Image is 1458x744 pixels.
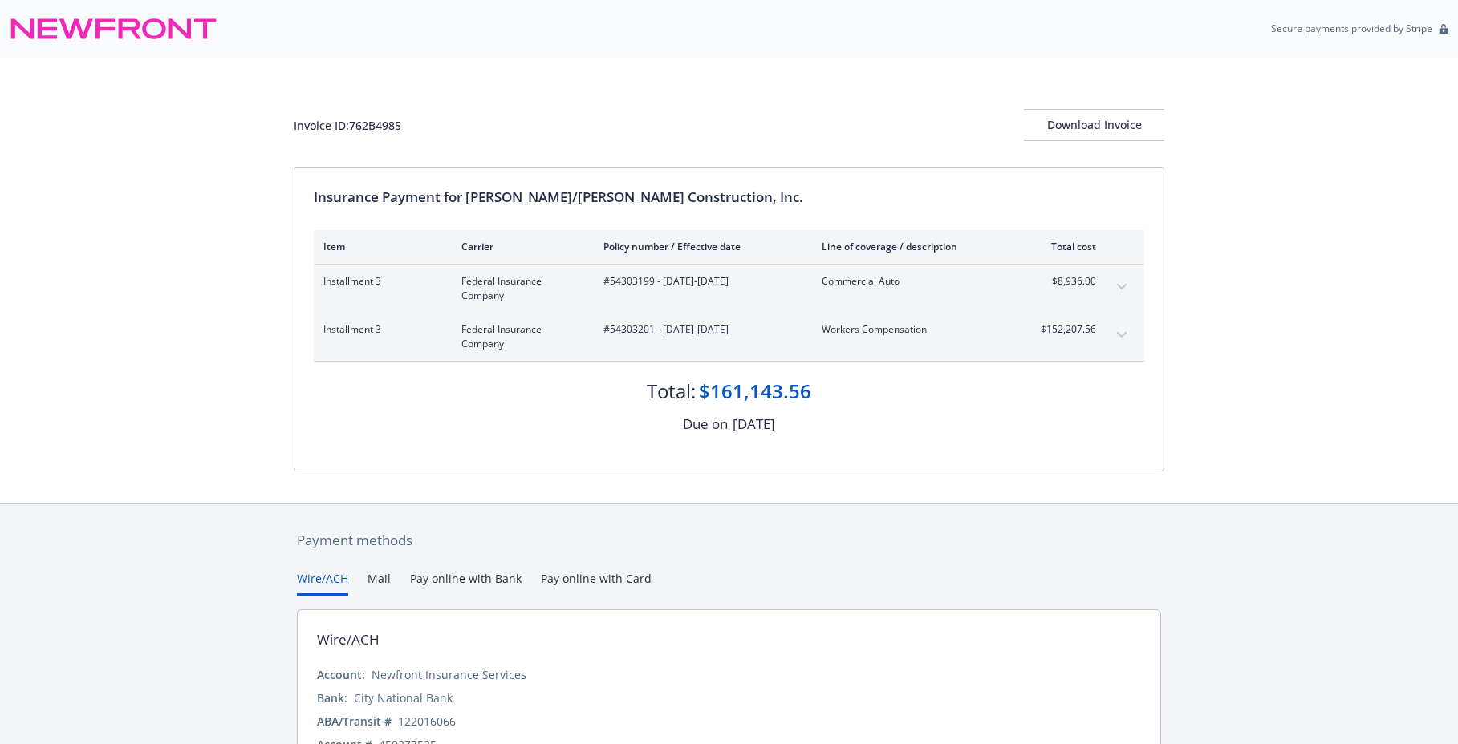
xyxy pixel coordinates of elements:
[1024,109,1164,141] button: Download Invoice
[314,265,1144,313] div: Installment 3Federal Insurance Company#54303199 - [DATE]-[DATE]Commercial Auto$8,936.00expand con...
[822,274,1010,289] span: Commercial Auto
[461,274,578,303] span: Federal Insurance Company
[1271,22,1432,35] p: Secure payments provided by Stripe
[822,322,1010,337] span: Workers Compensation
[314,313,1144,361] div: Installment 3Federal Insurance Company#54303201 - [DATE]-[DATE]Workers Compensation$152,207.56exp...
[317,689,347,706] div: Bank:
[354,689,453,706] div: City National Bank
[317,666,365,683] div: Account:
[603,240,796,253] div: Policy number / Effective date
[1036,274,1096,289] span: $8,936.00
[297,530,1161,551] div: Payment methods
[461,240,578,253] div: Carrier
[314,187,1144,208] div: Insurance Payment for [PERSON_NAME]/[PERSON_NAME] Construction, Inc.
[410,570,522,596] button: Pay online with Bank
[822,240,1010,253] div: Line of coverage / description
[699,378,811,405] div: $161,143.56
[461,322,578,351] span: Federal Insurance Company
[323,322,436,337] span: Installment 3
[647,378,696,405] div: Total:
[733,414,775,435] div: [DATE]
[603,322,796,337] span: #54303201 - [DATE]-[DATE]
[372,666,526,683] div: Newfront Insurance Services
[317,713,392,730] div: ABA/Transit #
[603,274,796,289] span: #54303199 - [DATE]-[DATE]
[1036,322,1096,337] span: $152,207.56
[317,629,380,650] div: Wire/ACH
[323,240,436,253] div: Item
[541,570,652,596] button: Pay online with Card
[297,570,348,596] button: Wire/ACH
[1109,322,1135,348] button: expand content
[683,414,728,435] div: Due on
[1036,240,1096,253] div: Total cost
[398,713,456,730] div: 122016066
[323,274,436,289] span: Installment 3
[1024,110,1164,140] div: Download Invoice
[294,117,401,134] div: Invoice ID: 762B4985
[368,570,391,596] button: Mail
[1109,274,1135,300] button: expand content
